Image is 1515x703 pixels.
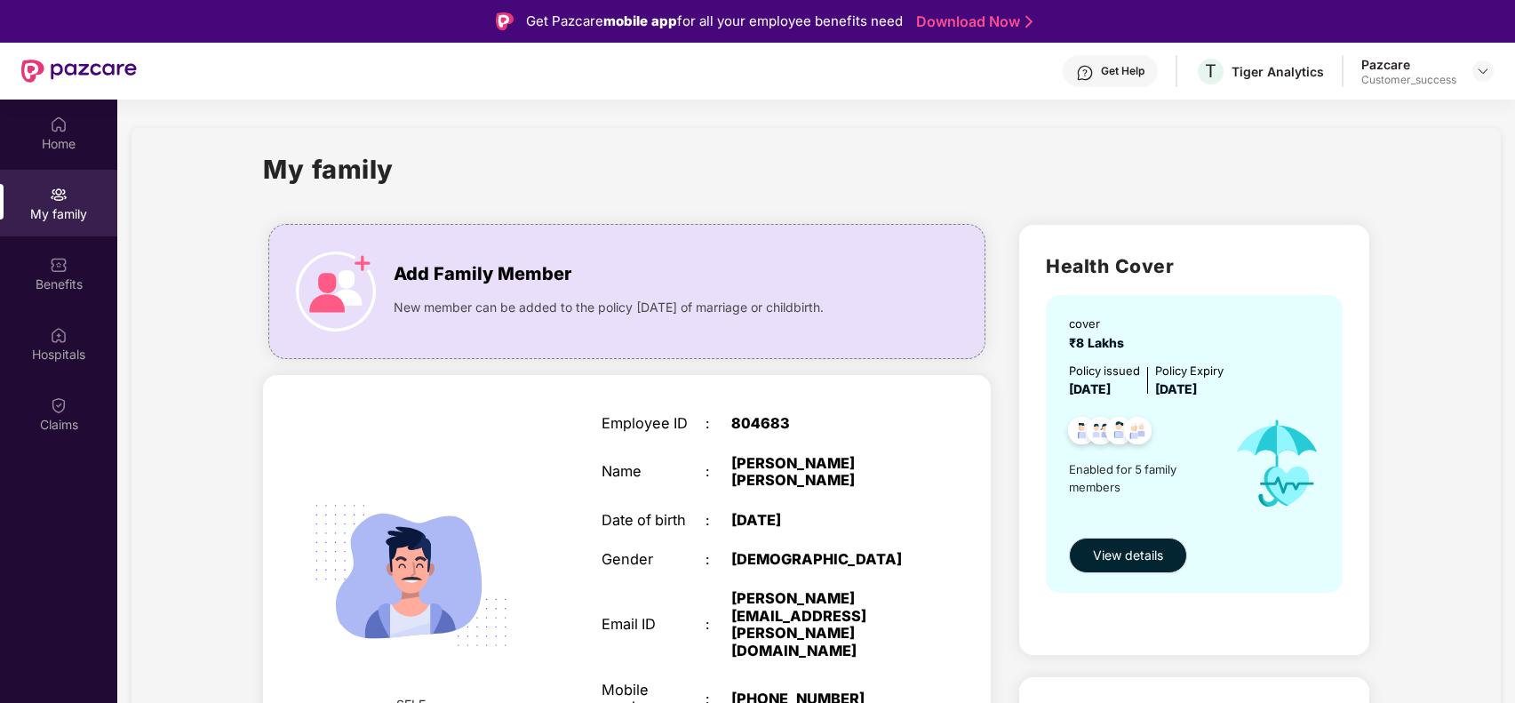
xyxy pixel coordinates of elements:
div: Pazcare [1361,56,1456,73]
img: svg+xml;base64,PHN2ZyBpZD0iRHJvcGRvd24tMzJ4MzIiIHhtbG5zPSJodHRwOi8vd3d3LnczLm9yZy8yMDAwL3N2ZyIgd2... [1476,64,1490,78]
div: [DEMOGRAPHIC_DATA] [731,551,913,568]
img: Logo [496,12,514,30]
img: icon [296,252,376,332]
div: Employee ID [602,415,705,432]
div: [PERSON_NAME] [PERSON_NAME] [731,455,913,490]
div: Get Pazcare for all your employee benefits need [526,11,903,32]
div: Date of birth [602,512,705,529]
span: Enabled for 5 family members [1069,460,1216,497]
img: icon [1217,399,1338,529]
a: Download Now [916,12,1027,31]
h1: My family [263,149,394,189]
span: [DATE] [1069,381,1111,396]
h2: Health Cover [1046,252,1342,281]
img: svg+xml;base64,PHN2ZyB4bWxucz0iaHR0cDovL3d3dy53My5vcmcvMjAwMC9zdmciIHdpZHRoPSI0OC45NDMiIGhlaWdodD... [1097,411,1141,455]
strong: mobile app [603,12,677,29]
div: Gender [602,551,705,568]
div: Tiger Analytics [1232,63,1324,80]
span: New member can be added to the policy [DATE] of marriage or childbirth. [394,298,824,317]
img: Stroke [1025,12,1033,31]
div: : [706,512,731,529]
img: svg+xml;base64,PHN2ZyBpZD0iSG9tZSIgeG1sbnM9Imh0dHA6Ly93d3cudzMub3JnLzIwMDAvc3ZnIiB3aWR0aD0iMjAiIG... [50,116,68,133]
span: T [1205,60,1216,82]
img: svg+xml;base64,PHN2ZyBpZD0iSGVscC0zMngzMiIgeG1sbnM9Imh0dHA6Ly93d3cudzMub3JnLzIwMDAvc3ZnIiB3aWR0aD... [1076,64,1094,82]
div: Customer_success [1361,73,1456,87]
img: New Pazcare Logo [21,60,137,83]
img: svg+xml;base64,PHN2ZyB4bWxucz0iaHR0cDovL3d3dy53My5vcmcvMjAwMC9zdmciIHdpZHRoPSI0OC45NDMiIGhlaWdodD... [1060,411,1104,455]
div: Policy issued [1069,362,1140,379]
div: Name [602,463,705,480]
div: 804683 [731,415,913,432]
img: svg+xml;base64,PHN2ZyB4bWxucz0iaHR0cDovL3d3dy53My5vcmcvMjAwMC9zdmciIHdpZHRoPSI0OC45MTUiIGhlaWdodD... [1079,411,1122,455]
div: [PERSON_NAME][EMAIL_ADDRESS][PERSON_NAME][DOMAIN_NAME] [731,590,913,659]
div: Get Help [1101,64,1144,78]
div: : [706,616,731,633]
div: : [706,463,731,480]
img: svg+xml;base64,PHN2ZyBpZD0iSG9zcGl0YWxzIiB4bWxucz0iaHR0cDovL3d3dy53My5vcmcvMjAwMC9zdmciIHdpZHRoPS... [50,326,68,344]
span: [DATE] [1155,381,1197,396]
img: svg+xml;base64,PHN2ZyB4bWxucz0iaHR0cDovL3d3dy53My5vcmcvMjAwMC9zdmciIHdpZHRoPSI0OC45NDMiIGhlaWdodD... [1116,411,1160,455]
img: svg+xml;base64,PHN2ZyB3aWR0aD0iMjAiIGhlaWdodD0iMjAiIHZpZXdCb3g9IjAgMCAyMCAyMCIgZmlsbD0ibm9uZSIgeG... [50,186,68,204]
img: svg+xml;base64,PHN2ZyBpZD0iQ2xhaW0iIHhtbG5zPSJodHRwOi8vd3d3LnczLm9yZy8yMDAwL3N2ZyIgd2lkdGg9IjIwIi... [50,396,68,414]
div: Policy Expiry [1155,362,1224,379]
img: svg+xml;base64,PHN2ZyB4bWxucz0iaHR0cDovL3d3dy53My5vcmcvMjAwMC9zdmciIHdpZHRoPSIyMjQiIGhlaWdodD0iMT... [291,456,530,695]
div: Email ID [602,616,705,633]
span: ₹8 Lakhs [1069,335,1131,350]
div: [DATE] [731,512,913,529]
button: View details [1069,538,1187,573]
div: : [706,415,731,432]
img: svg+xml;base64,PHN2ZyBpZD0iQmVuZWZpdHMiIHhtbG5zPSJodHRwOi8vd3d3LnczLm9yZy8yMDAwL3N2ZyIgd2lkdGg9Ij... [50,256,68,274]
span: View details [1093,546,1163,565]
div: : [706,551,731,568]
span: Add Family Member [394,260,571,288]
div: cover [1069,315,1131,332]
